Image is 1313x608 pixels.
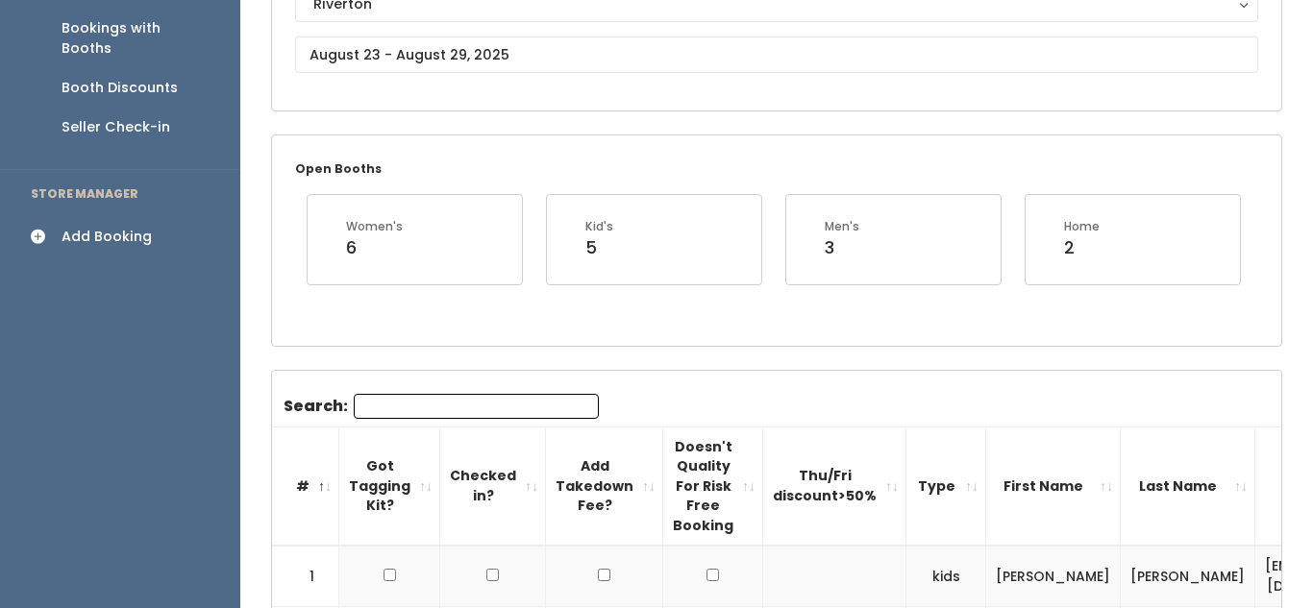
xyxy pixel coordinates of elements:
td: [PERSON_NAME] [986,546,1121,606]
div: Men's [825,218,859,235]
th: Got Tagging Kit?: activate to sort column ascending [339,426,440,546]
th: First Name: activate to sort column ascending [986,426,1121,546]
div: Kid's [585,218,613,235]
div: 5 [585,235,613,260]
th: Type: activate to sort column ascending [906,426,986,546]
th: Add Takedown Fee?: activate to sort column ascending [546,426,663,546]
div: Women's [346,218,403,235]
div: Seller Check-in [62,117,170,137]
div: Home [1064,218,1100,235]
div: Add Booking [62,227,152,247]
th: #: activate to sort column descending [272,426,339,546]
td: [PERSON_NAME] [1121,546,1255,606]
label: Search: [284,394,599,419]
td: 1 [272,546,339,606]
th: Last Name: activate to sort column ascending [1121,426,1255,546]
div: 3 [825,235,859,260]
th: Doesn't Quality For Risk Free Booking : activate to sort column ascending [663,426,763,546]
th: Checked in?: activate to sort column ascending [440,426,546,546]
div: Bookings with Booths [62,18,210,59]
div: 6 [346,235,403,260]
div: 2 [1064,235,1100,260]
th: Thu/Fri discount&gt;50%: activate to sort column ascending [763,426,906,546]
div: Booth Discounts [62,78,178,98]
td: kids [906,546,986,606]
input: August 23 - August 29, 2025 [295,36,1258,73]
input: Search: [354,394,599,419]
small: Open Booths [295,160,382,177]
